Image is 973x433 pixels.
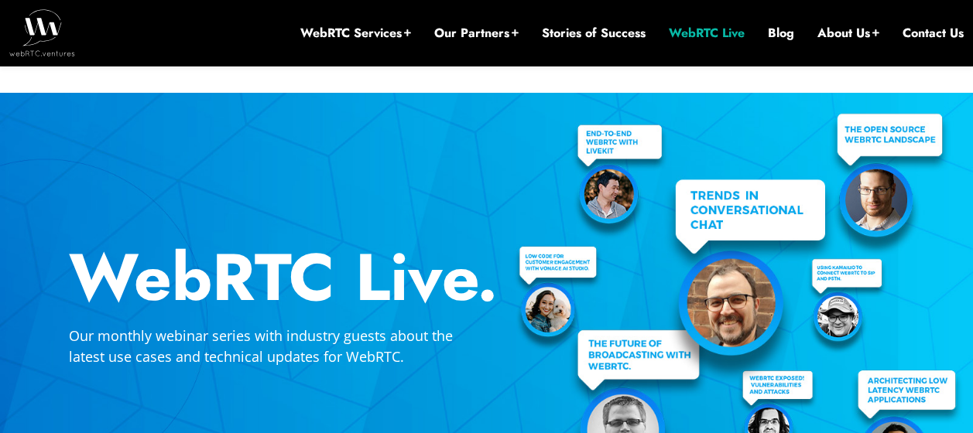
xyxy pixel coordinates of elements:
a: About Us [817,25,879,42]
a: Contact Us [903,25,964,42]
a: WebRTC Live [669,25,745,42]
a: Blog [768,25,794,42]
img: WebRTC.ventures [9,9,75,56]
p: Our monthly webinar series with industry guests about the latest use cases and technical updates ... [69,326,487,367]
a: Stories of Success [542,25,646,42]
a: Our Partners [434,25,519,42]
h2: WebRTC Live. [69,244,905,310]
a: WebRTC Services [300,25,411,42]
